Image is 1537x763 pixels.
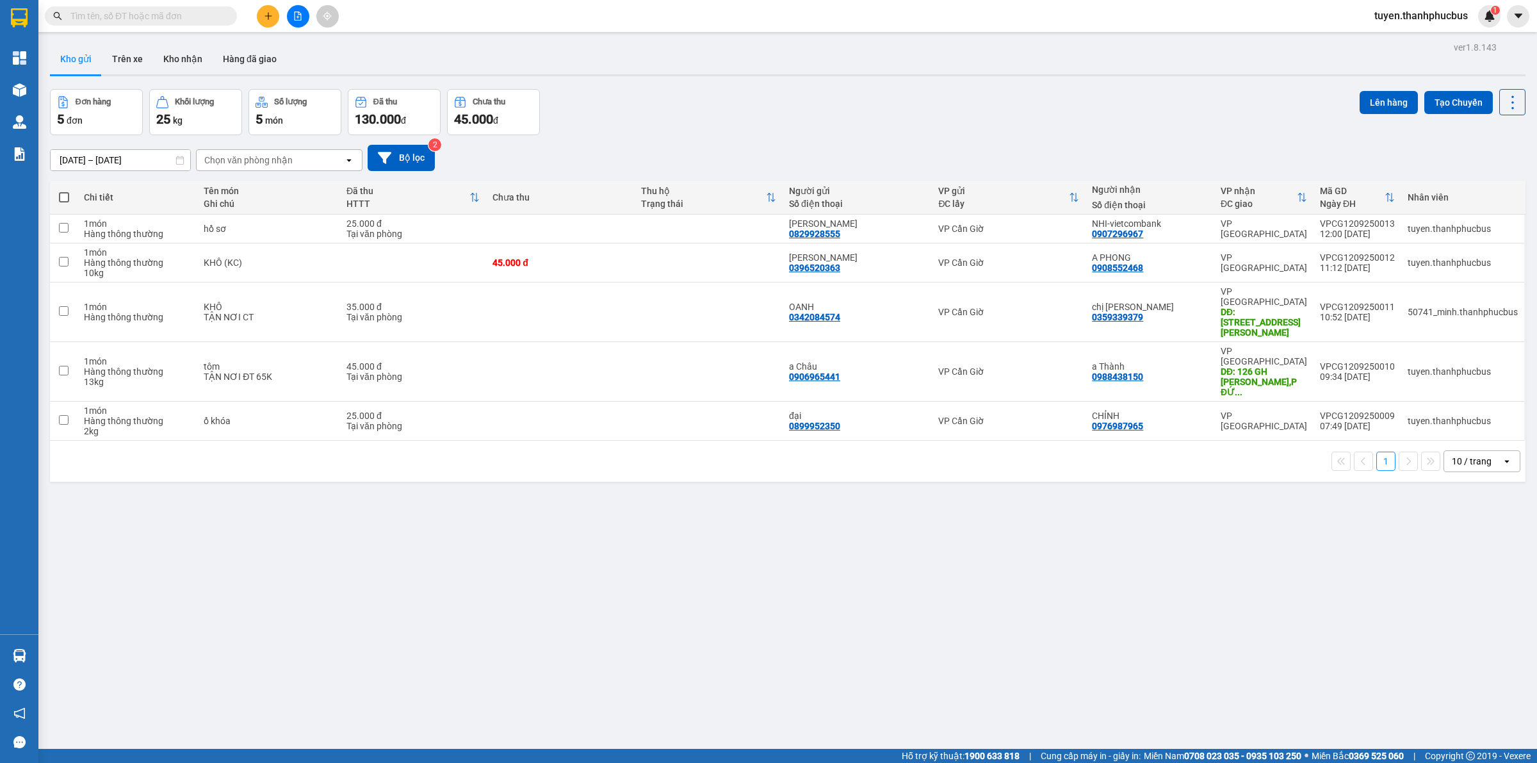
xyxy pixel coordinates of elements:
span: 45.000 [454,111,493,127]
div: VPCG1209250013 [1320,218,1395,229]
span: Miền Bắc [1312,749,1404,763]
div: Hàng thông thường [84,258,191,268]
div: 13 kg [84,377,191,387]
span: tuyen.thanhphucbus [1364,8,1478,24]
div: Tại văn phòng [346,312,480,322]
div: VP Cần Giờ [938,224,1079,234]
div: Ngày ĐH [1320,199,1385,209]
div: 10:52 [DATE] [1320,312,1395,322]
span: Cung cấp máy in - giấy in: [1041,749,1141,763]
div: CHỈNH [1092,411,1208,421]
div: 45.000 đ [492,258,628,268]
button: Đã thu130.000đ [348,89,441,135]
div: VP nhận [1221,186,1297,196]
div: 0906965441 [789,372,840,382]
div: 0899952350 [789,421,840,431]
div: OANH [789,302,925,312]
div: Số lượng [274,97,307,106]
div: tuyen.thanhphucbus [1408,224,1518,234]
div: 0396520363 [789,263,840,273]
button: Đơn hàng5đơn [50,89,143,135]
div: 2 kg [84,426,191,436]
div: 07:49 [DATE] [1320,421,1395,431]
div: a Thành [1092,361,1208,372]
div: Khối lượng [175,97,214,106]
span: 25 [156,111,170,127]
button: Trên xe [102,44,153,74]
div: 10 / trang [1452,455,1492,468]
div: KHÔ [204,302,334,312]
button: 1 [1376,452,1395,471]
span: file-add [293,12,302,21]
span: ⚪️ [1305,753,1308,759]
div: DĐ: 126 GH PHAN ĐĂNG LƯU,P ĐỨC NHUẬN HCM [1221,366,1307,397]
button: Khối lượng25kg [149,89,242,135]
button: Chưa thu45.000đ [447,89,540,135]
th: Toggle SortBy [932,181,1086,215]
div: đại [789,411,925,421]
div: Ghi chú [204,199,334,209]
div: Hàng thông thường [84,366,191,377]
button: Hàng đã giao [213,44,287,74]
img: warehouse-icon [13,649,26,662]
div: VP Cần Giờ [938,307,1079,317]
span: | [1413,749,1415,763]
div: 0908552468 [1092,263,1143,273]
sup: 2 [428,138,441,151]
span: copyright [1466,751,1475,760]
button: Tạo Chuyến [1424,91,1493,114]
span: aim [323,12,332,21]
div: 11:12 [DATE] [1320,263,1395,273]
div: VPCG1209250012 [1320,252,1395,263]
span: caret-down [1513,10,1524,22]
img: warehouse-icon [13,115,26,129]
div: 1 món [84,218,191,229]
div: Chọn văn phòng nhận [204,154,293,167]
div: 0988438150 [1092,372,1143,382]
strong: 0708 023 035 - 0935 103 250 [1184,751,1301,761]
div: VP Cần Giờ [938,366,1079,377]
th: Toggle SortBy [1214,181,1313,215]
div: VP [GEOGRAPHIC_DATA] [1221,411,1307,431]
div: VP [GEOGRAPHIC_DATA] [1221,286,1307,307]
div: 1 món [84,406,191,416]
th: Toggle SortBy [635,181,783,215]
div: VP [GEOGRAPHIC_DATA] [1221,252,1307,273]
div: DĐ: 256 Phạm Hữu Lầu, Tân Mỹ, Q7 [1221,307,1307,338]
span: question-circle [13,678,26,691]
span: ... [1235,387,1242,397]
div: 0907296967 [1092,229,1143,239]
strong: 1900 633 818 [964,751,1020,761]
span: kg [173,115,183,126]
div: tuyen.thanhphucbus [1408,416,1518,426]
div: a Châu [789,361,925,372]
button: Kho gửi [50,44,102,74]
div: Hàng thông thường [84,416,191,426]
div: HỒ HẰNG [789,252,925,263]
div: Đã thu [346,186,469,196]
div: 1 món [84,356,191,366]
span: 5 [57,111,64,127]
div: tôm [204,361,334,372]
div: Tại văn phòng [346,421,480,431]
div: Chưa thu [492,192,628,202]
div: VPCG1209250010 [1320,361,1395,372]
div: 25.000 đ [346,411,480,421]
div: 1 món [84,302,191,312]
div: 12:00 [DATE] [1320,229,1395,239]
img: icon-new-feature [1484,10,1495,22]
th: Toggle SortBy [1313,181,1401,215]
span: món [265,115,283,126]
img: solution-icon [13,147,26,161]
span: Hỗ trợ kỹ thuật: [902,749,1020,763]
div: Thu hộ [641,186,766,196]
div: NHI-vietcombank [1092,218,1208,229]
button: caret-down [1507,5,1529,28]
input: Select a date range. [51,150,190,170]
span: | [1029,749,1031,763]
div: 0829928555 [789,229,840,239]
div: VP Cần Giờ [938,258,1079,268]
div: Đơn hàng [76,97,111,106]
div: Người gửi [789,186,925,196]
span: plus [264,12,273,21]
